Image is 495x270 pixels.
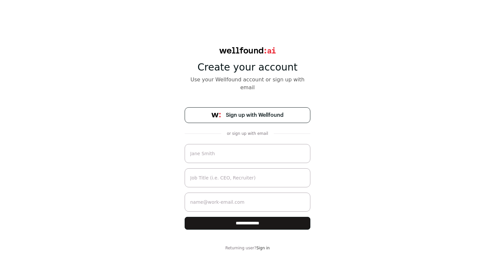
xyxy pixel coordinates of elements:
span: Sign up with Wellfound [226,111,284,119]
div: Returning user? [185,245,310,251]
input: Job Title (i.e. CEO, Recruiter) [185,168,310,187]
div: Use your Wellfound account or sign up with email [185,76,310,92]
img: wellfound:ai [219,47,276,53]
a: Sign in [256,246,270,250]
a: Sign up with Wellfound [185,107,310,123]
div: Create your account [185,61,310,73]
input: name@work-email.com [185,193,310,212]
div: or sign up with email [227,131,268,136]
input: Jane Smith [185,144,310,163]
img: wellfound-symbol-flush-black-fb3c872781a75f747ccb3a119075da62bfe97bd399995f84a933054e44a575c4.png [211,113,221,117]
